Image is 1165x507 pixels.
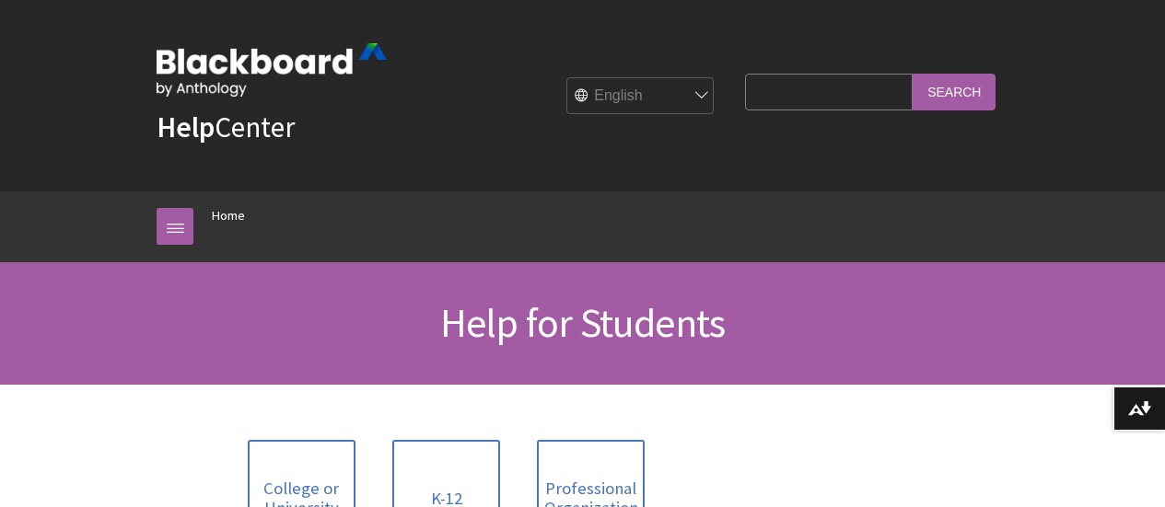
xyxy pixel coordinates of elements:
[157,109,295,145] a: HelpCenter
[913,74,996,109] input: Search
[440,297,725,348] span: Help for Students
[212,204,245,227] a: Home
[157,109,215,145] strong: Help
[567,78,715,115] select: Site Language Selector
[157,43,387,97] img: Blackboard by Anthology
